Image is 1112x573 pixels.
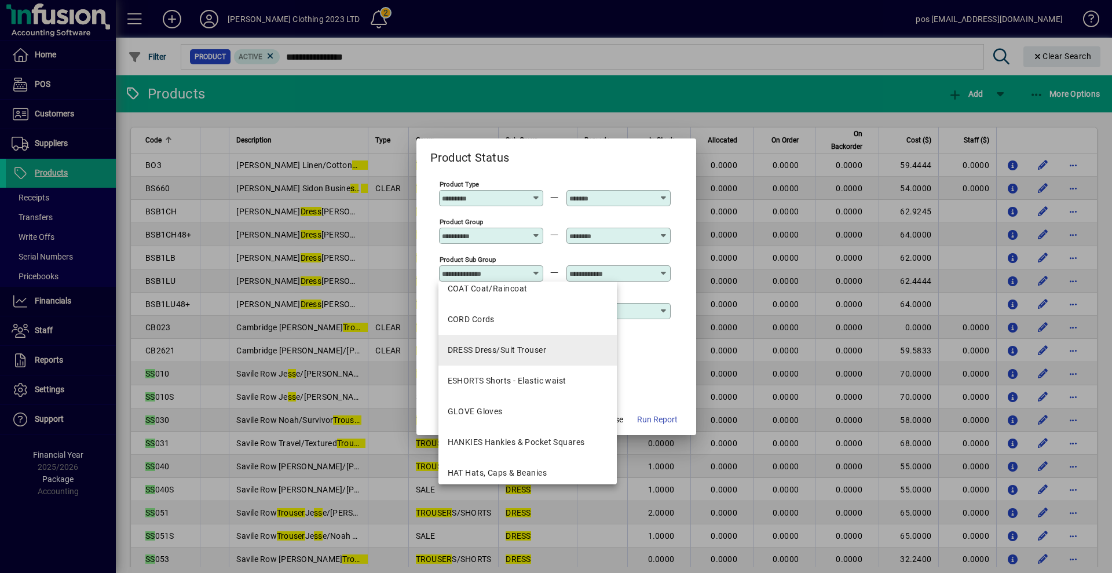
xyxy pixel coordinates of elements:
span: Run Report [637,414,678,426]
mat-label: Product Type [440,180,479,188]
div: HAT Hats, Caps & Beanies [448,467,547,479]
button: Run Report [632,410,682,430]
mat-label: Product Sub Group [440,255,496,263]
mat-option: CORD Cords [438,304,617,335]
mat-label: Product Group [440,217,483,225]
h2: Product Status [416,138,524,167]
div: COAT Coat/Raincoat [448,283,528,295]
mat-option: COAT Coat/Raincoat [438,273,617,304]
div: GLOVE Gloves [448,406,503,418]
mat-option: ESHORTS Shorts - Elastic waist [438,366,617,396]
mat-option: HAT Hats, Caps & Beanies [438,458,617,488]
div: ESHORTS Shorts - Elastic waist [448,375,566,387]
div: DRESS Dress/Suit Trouser [448,344,547,356]
div: CORD Cords [448,313,495,326]
mat-option: DRESS Dress/Suit Trouser [438,335,617,366]
div: HANKIES Hankies & Pocket Squares [448,436,585,448]
mat-option: HANKIES Hankies & Pocket Squares [438,427,617,458]
mat-option: GLOVE Gloves [438,396,617,427]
